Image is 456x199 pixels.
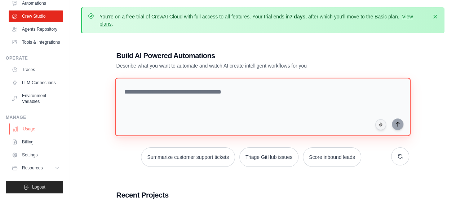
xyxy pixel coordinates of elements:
[9,10,63,22] a: Crew Studio
[9,64,63,75] a: Traces
[9,90,63,107] a: Environment Variables
[6,55,63,61] div: Operate
[116,62,359,69] p: Describe what you want to automate and watch AI create intelligent workflows for you
[99,13,427,27] p: You're on a free trial of CrewAI Cloud with full access to all features. Your trial ends in , aft...
[9,136,63,148] a: Billing
[32,184,45,190] span: Logout
[116,51,359,61] h1: Build AI Powered Automations
[391,147,409,165] button: Get new suggestions
[6,181,63,193] button: Logout
[375,119,386,130] button: Click to speak your automation idea
[22,165,43,171] span: Resources
[9,149,63,161] a: Settings
[239,147,298,167] button: Triage GitHub issues
[6,114,63,120] div: Manage
[303,147,361,167] button: Score inbound leads
[9,77,63,88] a: LLM Connections
[9,162,63,174] button: Resources
[9,36,63,48] a: Tools & Integrations
[9,23,63,35] a: Agents Repository
[141,147,235,167] button: Summarize customer support tickets
[9,123,64,135] a: Usage
[289,14,305,20] strong: 7 days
